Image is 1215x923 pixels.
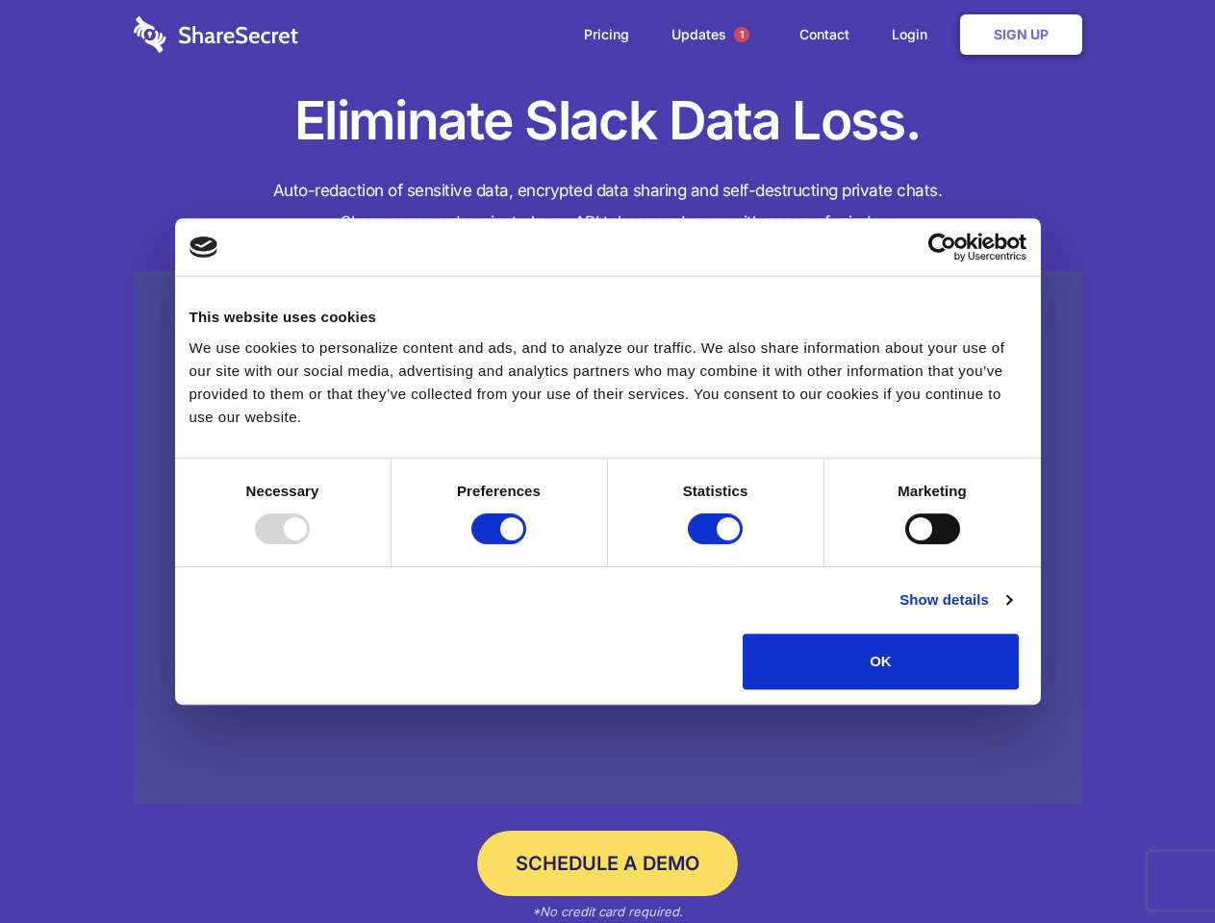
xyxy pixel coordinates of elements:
strong: Preferences [457,483,541,499]
span: 1 [734,27,749,42]
strong: Necessary [246,483,319,499]
img: logo-wordmark-white-trans-d4663122ce5f474addd5e946df7df03e33cb6a1c49d2221995e7729f52c070b2.svg [134,16,298,53]
em: *No credit card required. [532,904,683,919]
strong: Statistics [683,483,748,499]
a: Wistia video thumbnail [134,271,1082,805]
a: Show details [899,588,1011,611]
a: Contact [780,5,869,64]
img: logo [190,237,218,258]
strong: Marketing [898,483,967,499]
h1: Eliminate Slack Data Loss. [134,87,1082,156]
div: We use cookies to personalize content and ads, and to analyze our traffic. We also share informat... [190,337,1026,429]
a: Usercentrics Cookiebot - opens in a new window [858,233,1026,262]
a: Login [873,5,956,64]
a: Sign Up [960,14,1082,55]
a: Schedule a Demo [477,831,738,896]
a: Pricing [565,5,648,64]
div: This website uses cookies [190,306,1026,329]
h4: Auto-redaction of sensitive data, encrypted data sharing and self-destructing private chats. Shar... [134,175,1082,238]
button: OK [743,634,1019,689]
